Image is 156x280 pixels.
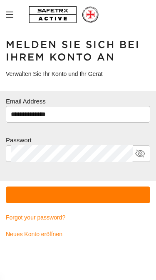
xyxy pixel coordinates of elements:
a: Neues Konto eröffnen [6,226,150,242]
span: Forgot your password? [6,212,65,222]
span: Neues Konto eröffnen [6,229,62,239]
img: RescueLogo.png [82,6,99,24]
h3: Verwalten Sie Ihr Konto und Ihr Gerät [6,70,150,78]
label: Passwort [6,136,32,144]
button: MenÜ [4,8,22,22]
a: Forgot your password? [6,209,150,226]
label: Email Address [6,98,46,105]
h1: Melden Sie sich bei Ihrem Konto an [6,38,150,63]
